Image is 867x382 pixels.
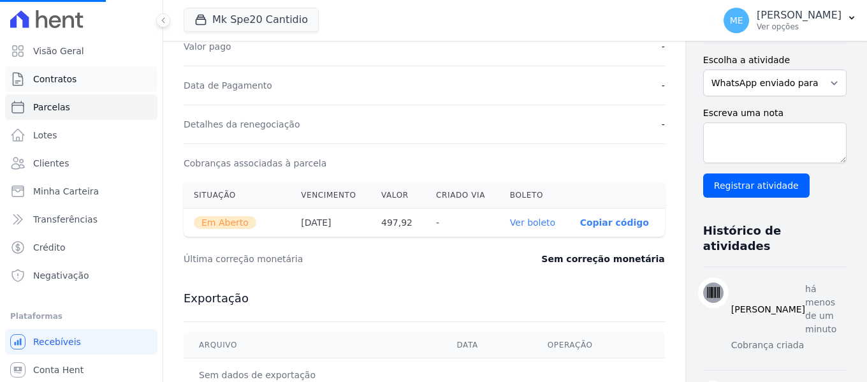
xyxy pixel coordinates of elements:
a: Visão Geral [5,38,157,64]
th: Valor [371,182,426,209]
span: Contratos [33,73,76,85]
span: Recebíveis [33,335,81,348]
h3: [PERSON_NAME] [731,303,805,316]
dt: Data de Pagamento [184,79,272,92]
p: Ver opções [757,22,841,32]
th: 497,92 [371,209,426,237]
span: ME [730,16,743,25]
input: Registrar atividade [703,173,810,198]
span: Lotes [33,129,57,142]
span: Parcelas [33,101,70,114]
th: Operação [532,332,665,358]
th: [DATE] [291,209,371,237]
th: Arquivo [184,332,441,358]
h3: Exportação [184,291,665,306]
button: Mk Spe20 Cantidio [184,8,319,32]
th: - [426,209,500,237]
span: Clientes [33,157,69,170]
dd: - [662,118,665,131]
th: Boleto [500,182,570,209]
dt: Detalhes da renegociação [184,118,300,131]
a: Minha Carteira [5,179,157,204]
a: Ver boleto [510,217,555,228]
a: Negativação [5,263,157,288]
dt: Cobranças associadas à parcela [184,157,326,170]
button: Copiar código [580,217,649,228]
th: Data [441,332,532,358]
dd: Sem correção monetária [541,253,664,265]
a: Lotes [5,122,157,148]
a: Recebíveis [5,329,157,355]
span: Em Aberto [194,216,256,229]
span: Negativação [33,269,89,282]
span: Crédito [33,241,66,254]
h3: Histórico de atividades [703,223,836,254]
label: Escreva uma nota [703,107,847,120]
dt: Valor pago [184,40,231,53]
p: [PERSON_NAME] [757,9,841,22]
p: há menos de um minuto [805,283,847,336]
label: Escolha a atividade [703,54,847,67]
dd: - [662,79,665,92]
th: Situação [184,182,291,209]
button: ME [PERSON_NAME] Ver opções [713,3,867,38]
th: Criado via [426,182,500,209]
span: Minha Carteira [33,185,99,198]
dt: Última correção monetária [184,253,468,265]
div: Plataformas [10,309,152,324]
p: Cobrança criada [731,339,847,352]
a: Parcelas [5,94,157,120]
span: Conta Hent [33,364,84,376]
a: Crédito [5,235,157,260]
dd: - [662,40,665,53]
a: Clientes [5,151,157,176]
th: Vencimento [291,182,371,209]
span: Visão Geral [33,45,84,57]
a: Contratos [5,66,157,92]
a: Transferências [5,207,157,232]
span: Transferências [33,213,98,226]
